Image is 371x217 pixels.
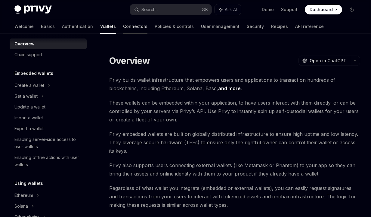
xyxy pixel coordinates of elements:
span: Open in ChatGPT [310,58,346,64]
img: dark logo [14,5,52,14]
a: Import a wallet [10,112,87,123]
a: Policies & controls [155,19,194,34]
a: Enabling offline actions with user wallets [10,152,87,170]
a: Security [247,19,264,34]
a: API reference [295,19,324,34]
a: User management [201,19,240,34]
div: Solana [14,203,28,210]
a: Recipes [271,19,288,34]
div: Import a wallet [14,114,43,121]
a: Connectors [123,19,147,34]
span: Regardless of what wallet you integrate (embedded or external wallets), you can easily request si... [109,184,360,209]
div: Create a wallet [14,82,44,89]
button: Ask AI [215,4,241,15]
span: Privy embedded wallets are built on globally distributed infrastructure to ensure high uptime and... [109,130,360,155]
a: Basics [41,19,55,34]
a: and more [218,85,241,92]
div: Get a wallet [14,93,38,100]
div: Search... [141,6,158,13]
a: Welcome [14,19,34,34]
h5: Using wallets [14,180,43,187]
span: Privy builds wallet infrastructure that empowers users and applications to transact on hundreds o... [109,76,360,93]
a: Overview [10,38,87,49]
button: Open in ChatGPT [298,56,350,66]
span: Privy also supports users connecting external wallets (like Metamask or Phantom) to your app so t... [109,161,360,178]
div: Export a wallet [14,125,44,132]
a: Demo [262,7,274,13]
div: Enabling offline actions with user wallets [14,154,83,168]
span: Dashboard [310,7,333,13]
a: Chain support [10,49,87,60]
div: Enabling server-side access to user wallets [14,136,83,150]
a: Update a wallet [10,102,87,112]
button: Toggle dark mode [347,5,357,14]
span: ⌘ K [202,7,208,12]
div: Update a wallet [14,103,45,111]
a: Export a wallet [10,123,87,134]
a: Dashboard [305,5,342,14]
h5: Embedded wallets [14,70,53,77]
button: Search...⌘K [130,4,211,15]
a: Enabling server-side access to user wallets [10,134,87,152]
a: Authentication [62,19,93,34]
a: Wallets [100,19,116,34]
div: Overview [14,40,35,47]
span: These wallets can be embedded within your application, to have users interact with them directly,... [109,99,360,124]
span: Ask AI [225,7,237,13]
h1: Overview [109,55,150,66]
a: Support [281,7,298,13]
div: Chain support [14,51,42,58]
div: Ethereum [14,192,33,199]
